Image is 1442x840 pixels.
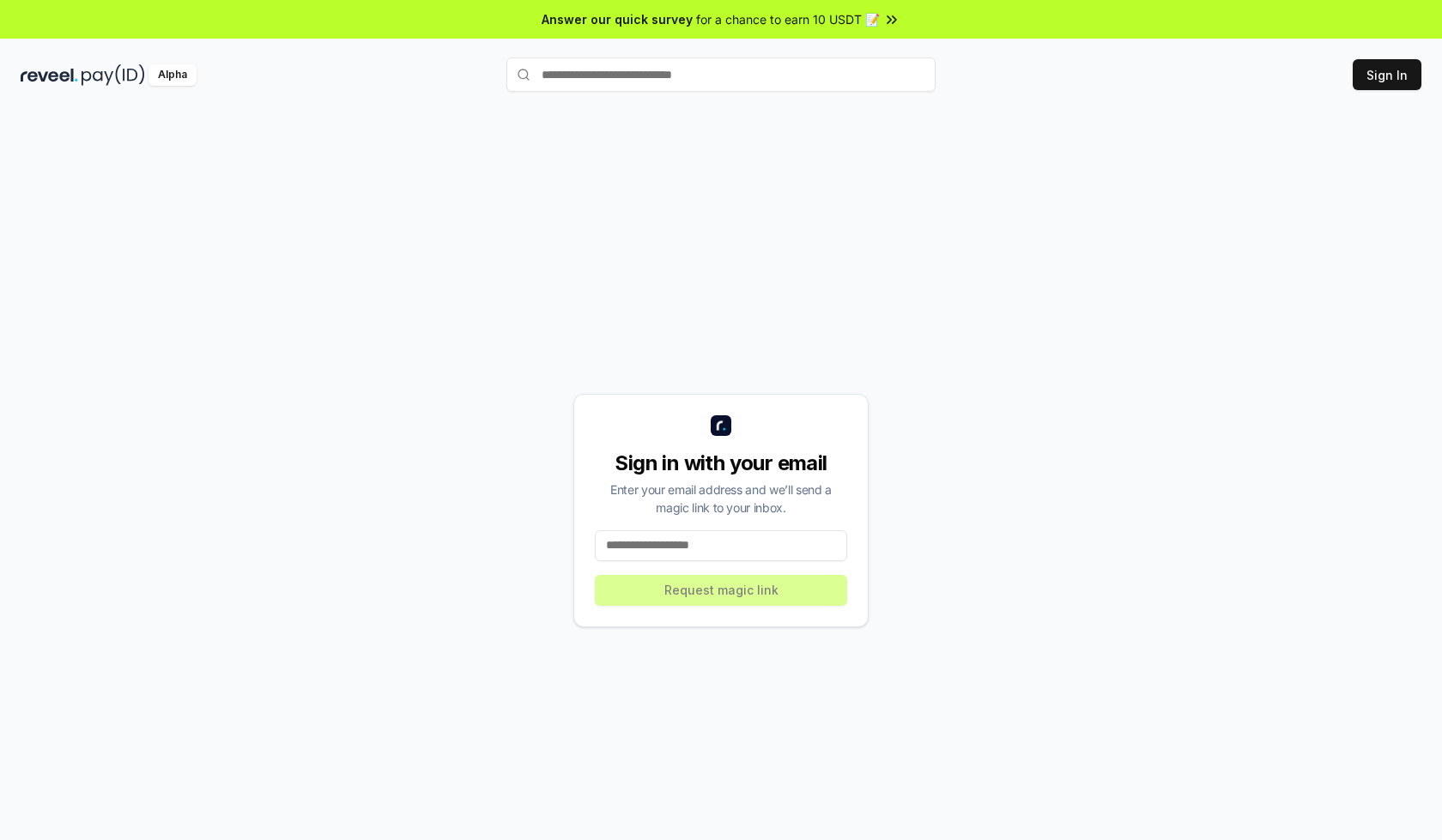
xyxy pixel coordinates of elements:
[711,415,731,436] img: logo_small
[82,64,145,86] img: pay_id
[21,64,78,86] img: reveel_dark
[696,10,880,28] span: for a chance to earn 10 USDT 📝
[595,450,847,477] div: Sign in with your email
[148,64,197,86] div: Alpha
[595,480,847,517] div: Enter your email address and we’ll send a magic link to your inbox.
[542,10,693,28] span: Answer our quick survey
[1353,59,1421,90] button: Sign In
